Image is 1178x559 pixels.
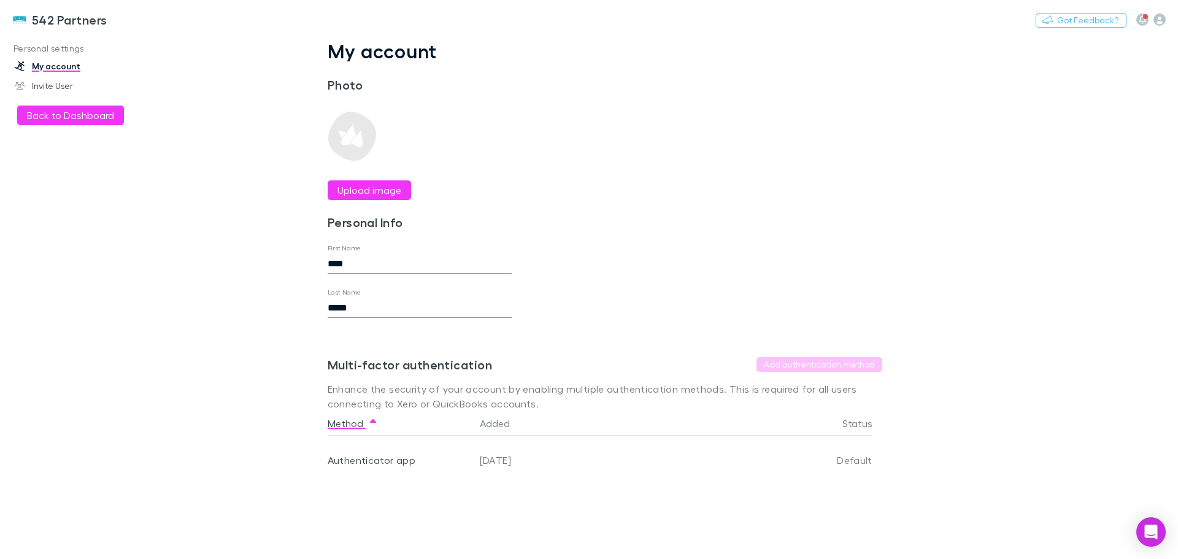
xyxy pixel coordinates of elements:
[328,77,512,92] h3: Photo
[337,183,401,198] label: Upload image
[756,357,882,372] button: Add authentication method
[328,436,470,485] div: Authenticator app
[328,382,882,411] p: Enhance the security of your account by enabling multiple authentication methods. This is require...
[475,436,762,485] div: [DATE]
[328,288,361,297] label: Last Name
[32,12,107,27] h3: 542 Partners
[328,411,378,436] button: Method
[480,411,525,436] button: Added
[328,357,492,372] h3: Multi-factor authentication
[842,411,887,436] button: Status
[5,5,115,34] a: 542 Partners
[12,12,27,27] img: 542 Partners's Logo
[328,244,361,253] label: First Name
[2,76,166,96] a: Invite User
[762,436,872,485] div: Default
[2,56,166,76] a: My account
[328,215,512,229] h3: Personal Info
[328,180,411,200] button: Upload image
[1036,13,1126,28] button: Got Feedback?
[2,41,166,56] p: Personal settings
[328,112,377,161] img: Preview
[1136,517,1166,547] div: Open Intercom Messenger
[17,106,124,125] button: Back to Dashboard
[328,39,882,63] h1: My account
